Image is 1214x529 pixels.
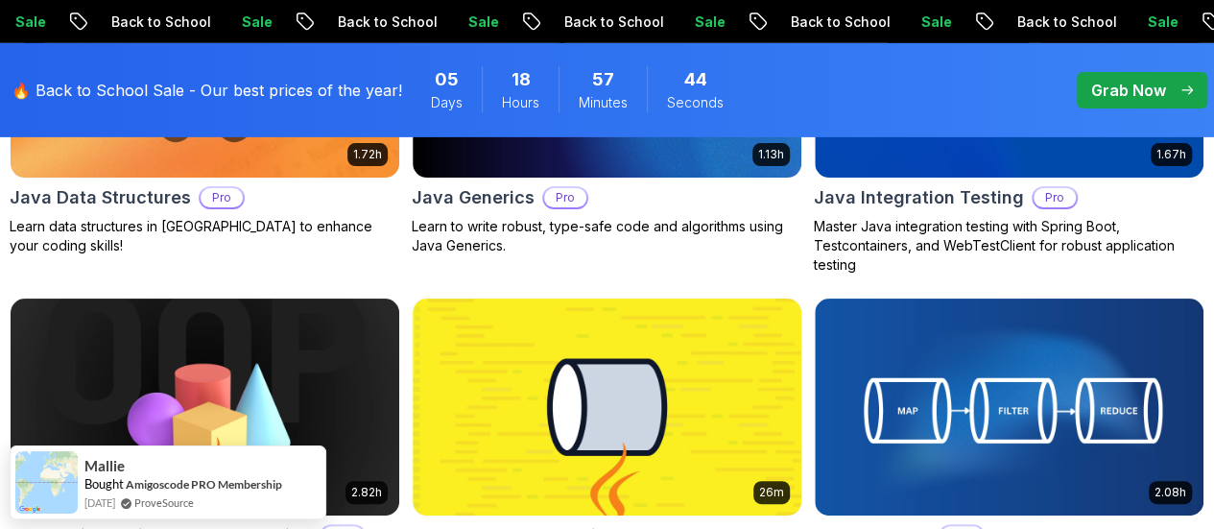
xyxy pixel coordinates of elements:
[276,12,407,32] p: Back to School
[758,147,784,162] p: 1.13h
[412,184,535,211] h2: Java Generics
[1156,147,1186,162] p: 1.67h
[579,93,628,112] span: Minutes
[84,458,125,474] span: Mallie
[512,66,531,93] span: 18 Hours
[1034,188,1076,207] p: Pro
[353,147,382,162] p: 1.72h
[814,217,1204,275] p: Master Java integration testing with Spring Boot, Testcontainers, and WebTestClient for robust ap...
[435,66,459,93] span: 5 Days
[431,93,463,112] span: Days
[351,485,382,500] p: 2.82h
[134,494,194,511] a: ProveSource
[84,494,115,511] span: [DATE]
[729,12,860,32] p: Back to School
[10,217,400,255] p: Learn data structures in [GEOGRAPHIC_DATA] to enhance your coding skills!
[1154,485,1186,500] p: 2.08h
[667,93,724,112] span: Seconds
[544,188,586,207] p: Pro
[956,12,1086,32] p: Back to School
[503,12,633,32] p: Back to School
[759,485,784,500] p: 26m
[50,12,180,32] p: Back to School
[412,217,802,255] p: Learn to write robust, type-safe code and algorithms using Java Generics.
[814,184,1024,211] h2: Java Integration Testing
[10,184,191,211] h2: Java Data Structures
[407,12,468,32] p: Sale
[11,299,399,517] img: Java Object Oriented Programming card
[1091,79,1166,102] p: Grab Now
[180,12,242,32] p: Sale
[84,476,124,492] span: Bought
[1086,12,1148,32] p: Sale
[502,93,539,112] span: Hours
[413,299,801,517] img: Java Streams Essentials card
[592,66,614,93] span: 57 Minutes
[860,12,921,32] p: Sale
[684,66,707,93] span: 44 Seconds
[126,477,282,492] a: Amigoscode PRO Membership
[201,188,243,207] p: Pro
[815,299,1203,517] img: Java Streams card
[12,79,402,102] p: 🔥 Back to School Sale - Our best prices of the year!
[633,12,695,32] p: Sale
[15,451,78,514] img: provesource social proof notification image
